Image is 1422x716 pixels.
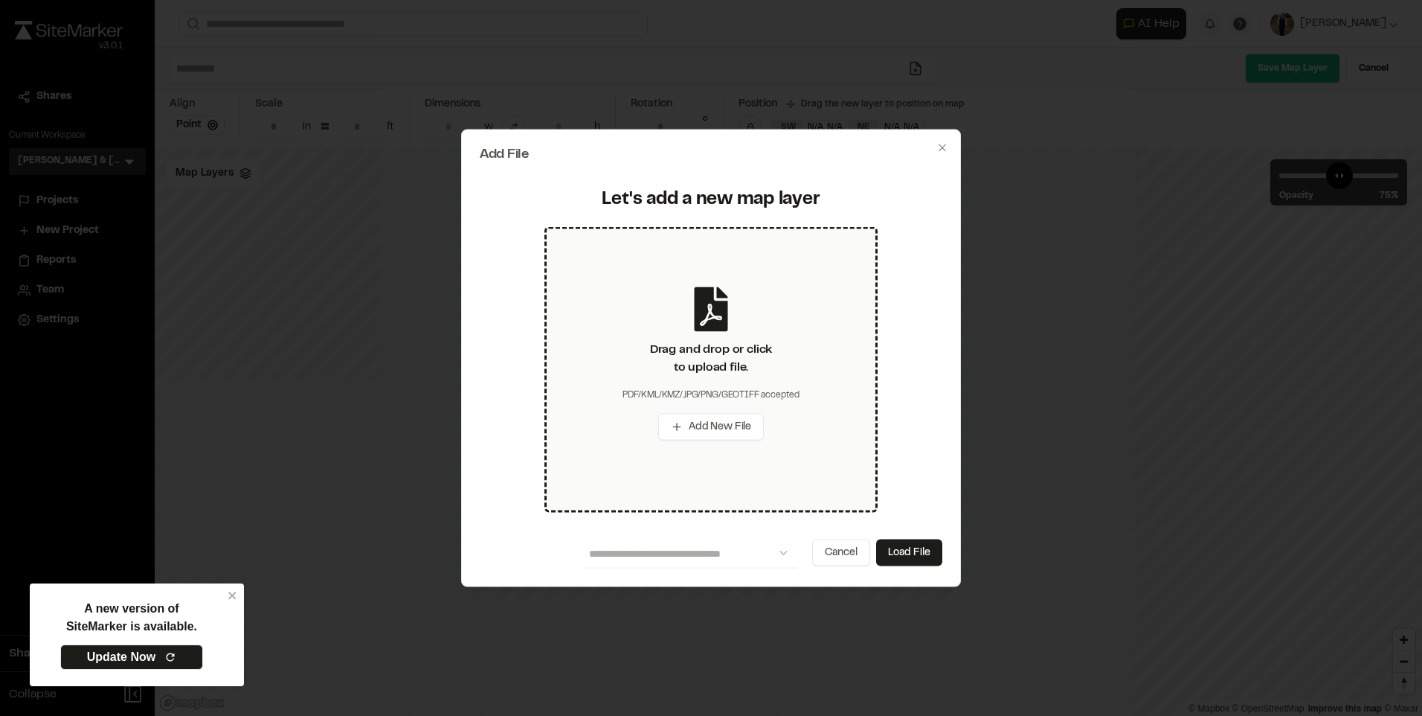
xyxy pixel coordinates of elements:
[812,539,870,566] button: Cancel
[489,188,933,212] div: Let's add a new map layer
[650,340,772,376] div: Drag and drop or click to upload file.
[876,539,942,566] button: Load File
[622,388,800,401] div: PDF/KML/KMZ/JPG/PNG/GEOTIFF accepted
[480,148,942,162] h2: Add File
[544,226,878,512] div: Drag and drop or clickto upload file.PDF/KML/KMZ/JPG/PNG/GEOTIFF acceptedAdd New File
[658,413,764,440] button: Add New File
